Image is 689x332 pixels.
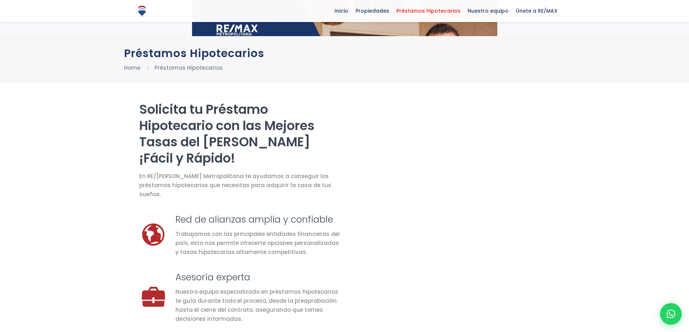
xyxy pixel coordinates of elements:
h2: Solicita tu Préstamo Hipotecario con las Mejores Tasas del [PERSON_NAME] ¡Fácil y Rápido! [139,101,340,166]
span: En RE/[PERSON_NAME] Metropolitana te ayudamos a conseguir los préstamos hipotecarios que necesita... [139,172,340,199]
h1: Préstamos Hipotecarios [124,47,565,60]
a: Home [124,64,140,72]
div: Nuestro equipo especializado en préstamos hipotecarios te guía durante todo el proceso, desde la ... [175,287,340,323]
span: Nuestro equipo [464,5,512,16]
h3: Asesoría experta [175,271,340,284]
h3: Red de alianzas amplia y confiable [175,213,340,226]
span: Únete a RE/MAX [512,5,561,16]
div: Trabajamos con las principales entidades financieras del país, esto nos permite ofrecerte opcione... [175,229,340,256]
span: Préstamos Hipotecarios [393,5,464,16]
img: Logo de REMAX [136,5,148,17]
span: Propiedades [352,5,393,16]
li: Préstamos Hipotecarios [154,63,223,72]
span: Inicio [331,5,352,16]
